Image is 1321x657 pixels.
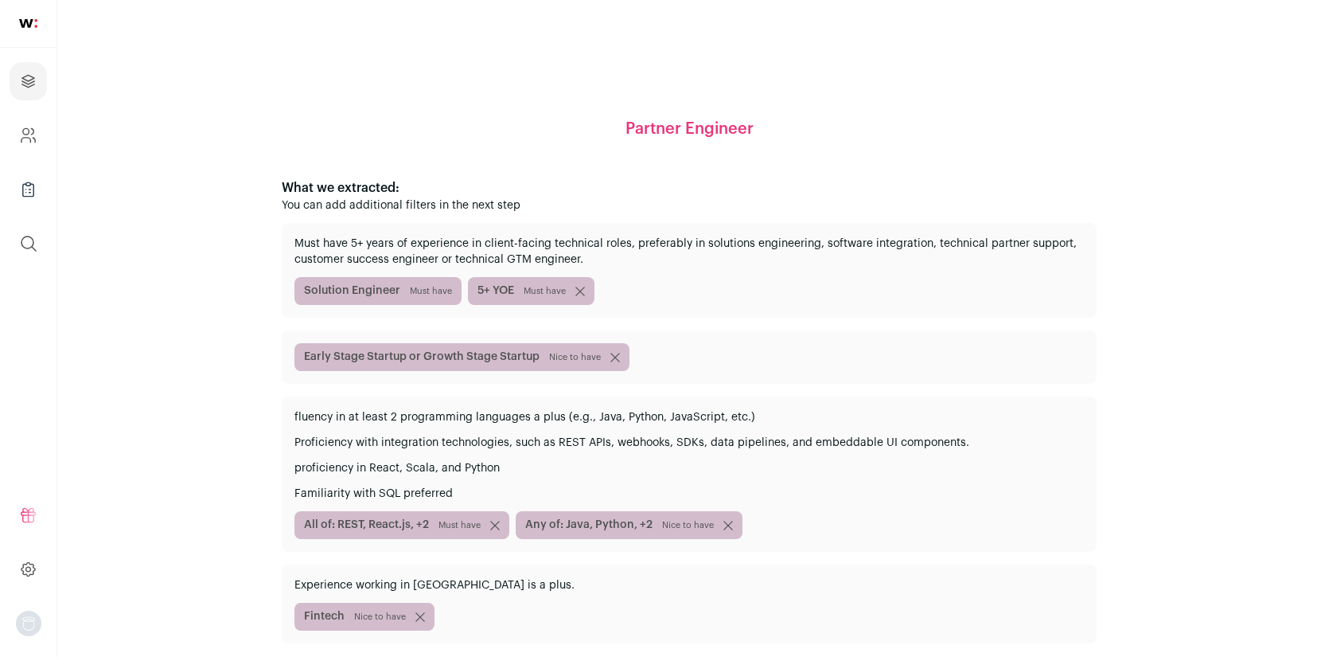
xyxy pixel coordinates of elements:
p: Familiarity with SQL preferred [294,486,1084,502]
p: What we extracted: [282,178,1097,197]
p: fluency in at least 2 programming languages a plus (e.g., Java, Python, JavaScript, etc.) [294,409,1084,425]
p: Proficiency with integration technologies, such as REST APIs, webhooks, SDKs, data pipelines, and... [294,435,1084,451]
span: Nice to have [549,351,601,364]
span: Any of: Java, Python, +2 [516,511,742,539]
span: Solution Engineer [294,277,462,305]
a: Projects [10,62,47,100]
img: wellfound-shorthand-0d5821cbd27db2630d0214b213865d53afaa358527fdda9d0ea32b1df1b89c2c.svg [19,19,37,28]
p: Must have 5+ years of experience in client-facing technical roles, preferably in solutions engine... [294,236,1084,268]
span: Fintech [294,603,434,631]
span: All of: REST, React.js, +2 [294,511,509,539]
span: Nice to have [662,519,714,532]
span: 5+ YOE [468,277,594,305]
p: You can add additional filters in the next step [282,197,1097,213]
span: Must have [524,285,566,298]
span: Must have [438,519,481,532]
h1: Partner Engineer [625,118,754,140]
span: Early Stage Startup or Growth Stage Startup [294,343,629,371]
span: Nice to have [354,611,406,624]
a: Company and ATS Settings [10,116,47,154]
button: Open dropdown [16,611,41,636]
img: nopic.png [16,611,41,636]
p: proficiency in React, Scala, and Python [294,460,1084,476]
p: Experience working in [GEOGRAPHIC_DATA] is a plus. [294,577,1084,593]
span: Must have [410,285,452,298]
a: Company Lists [10,170,47,209]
